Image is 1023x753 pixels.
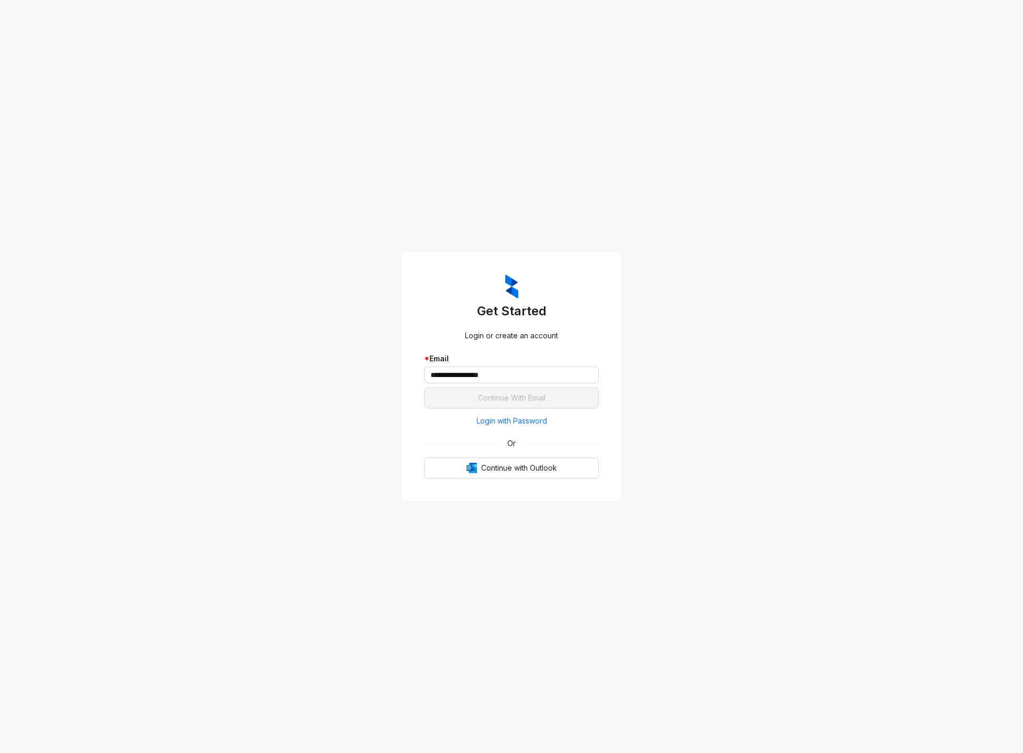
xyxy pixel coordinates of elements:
img: Outlook [467,463,477,473]
span: Or [500,438,523,449]
img: ZumaIcon [505,275,518,299]
span: Continue with Outlook [481,462,557,474]
h3: Get Started [424,303,599,320]
button: OutlookContinue with Outlook [424,458,599,478]
button: Login with Password [424,413,599,429]
span: Login with Password [476,415,547,427]
div: Email [424,353,599,364]
button: Continue With Email [424,387,599,408]
div: Login or create an account [424,330,599,341]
